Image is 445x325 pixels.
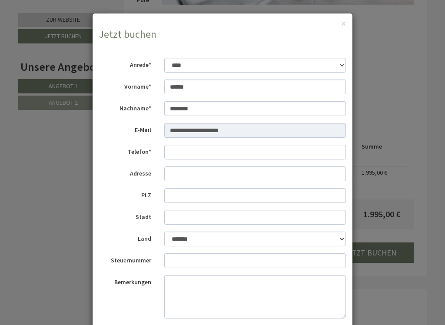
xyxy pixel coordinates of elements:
label: Bemerkungen [93,275,158,287]
label: Anrede* [93,58,158,70]
label: Steuernummer [93,253,158,265]
label: Stadt [93,210,158,222]
label: Vorname* [93,80,158,91]
label: Land [93,232,158,243]
label: Telefon* [93,145,158,156]
label: Nachname* [93,101,158,113]
label: PLZ [93,188,158,200]
button: × [341,19,346,28]
h3: Jetzt buchen [99,29,346,40]
label: E-Mail [93,123,158,135]
label: Adresse [93,166,158,178]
